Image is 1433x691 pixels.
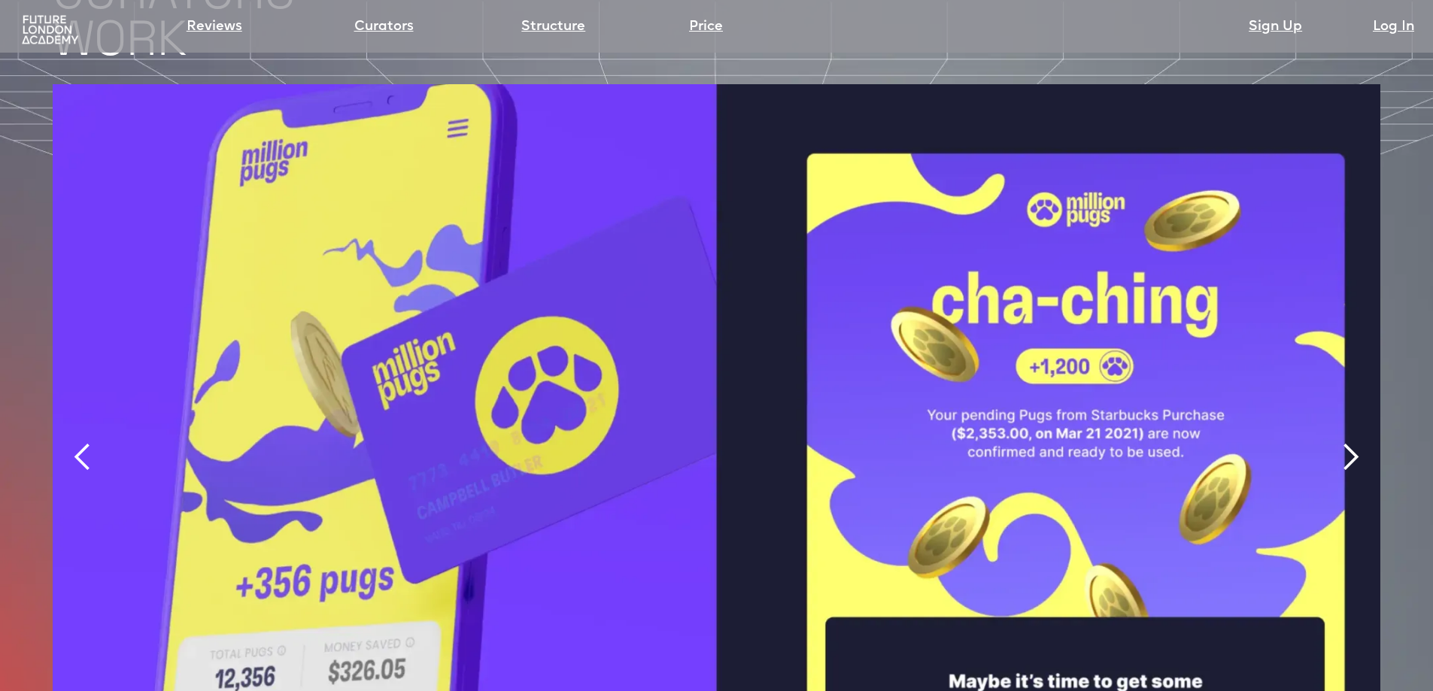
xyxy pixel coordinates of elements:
a: Structure [521,17,585,38]
a: Reviews [187,17,242,38]
a: Sign Up [1249,17,1302,38]
a: Price [689,17,723,38]
a: Curators [354,17,414,38]
a: Log In [1373,17,1414,38]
